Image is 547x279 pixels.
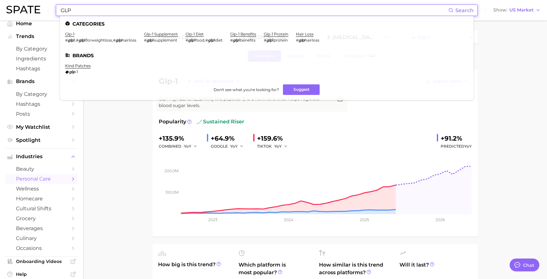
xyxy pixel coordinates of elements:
[5,89,78,99] a: by Category
[16,56,67,62] span: Ingredients
[5,77,78,86] button: Brands
[65,38,68,43] span: #
[264,32,288,36] a: glp-1 protein
[436,217,445,222] tspan: 2026
[5,174,78,184] a: personal care
[296,38,299,43] span: #
[211,143,248,150] div: GOOGLE
[16,196,67,202] span: homecare
[5,122,78,132] a: My Watchlist
[16,271,67,277] span: Help
[188,38,194,43] em: glp
[5,184,78,194] a: wellness
[5,213,78,223] a: grocery
[5,44,78,54] a: by Category
[5,257,78,266] a: Onboarding Videos
[65,32,74,36] a: glp-1
[5,19,78,28] a: Home
[69,69,75,74] em: glp
[239,38,255,43] span: 1benefits
[16,259,67,264] span: Onboarding Videos
[16,225,67,231] span: beverages
[16,235,67,241] span: culinary
[60,5,448,16] input: Search here for a brand, industry, or ingredient
[274,143,282,149] span: YoY
[233,38,239,43] em: glp
[197,118,244,126] span: sustained riser
[5,152,78,161] button: Industries
[16,91,67,97] span: by Category
[492,6,542,14] button: ShowUS Market
[79,38,85,43] em: glp
[16,79,67,84] span: Brands
[16,111,67,117] span: Posts
[16,176,67,182] span: personal care
[5,99,78,109] a: Hashtags
[214,87,279,92] span: Don't see what you're looking for?
[65,38,136,43] div: , ,
[5,109,78,119] a: Posts
[16,166,67,172] span: beauty
[197,119,202,124] img: sustained riser
[284,217,293,222] tspan: 2024
[65,63,91,68] a: kind patches
[68,38,74,43] em: glp
[6,6,40,13] img: SPATE
[272,38,288,43] span: 1protein
[211,133,248,143] div: +64.9%
[441,143,472,150] span: Predicted
[113,38,116,43] span: #
[186,38,188,43] span: #
[76,38,79,43] span: #
[230,143,244,150] button: YoY
[159,133,202,143] div: +135.9%
[5,64,78,74] a: Hashtags
[16,34,67,39] span: Trends
[16,186,67,192] span: wellness
[5,204,78,213] a: cultural shifts
[5,32,78,41] button: Trends
[144,32,178,36] a: glp-1 supplement
[5,164,78,174] a: beauty
[230,143,238,149] span: YoY
[74,38,75,43] span: 1
[75,69,78,74] span: -1
[208,38,214,43] em: glp
[116,38,122,43] em: glp
[399,261,472,276] span: Will it last?
[147,38,153,43] em: glp
[5,54,78,64] a: Ingredients
[16,137,67,143] span: Spotlight
[184,143,198,150] button: YoY
[509,8,534,12] span: US Market
[319,261,392,276] span: How similar is this trend across platforms?
[5,223,78,233] a: beverages
[16,205,67,212] span: cultural shifts
[186,38,223,43] div: ,
[16,245,67,251] span: occasions
[159,96,332,109] span: GLP-1 ([MEDICAL_DATA]-like peptide-1) is a hormone that helps regulate blood sugar levels.
[274,143,288,150] button: YoY
[184,143,191,149] span: YoY
[65,53,468,58] li: Brands
[283,84,320,95] button: Suggest
[264,38,266,43] span: #
[205,38,208,43] span: #
[16,124,67,130] span: My Watchlist
[5,233,78,243] a: culinary
[464,144,472,149] span: YoY
[122,38,136,43] span: hairloss
[214,38,223,43] span: 1diet
[158,261,231,276] span: How big is this trend?
[493,8,507,12] span: Show
[65,21,468,27] li: Categories
[360,217,369,222] tspan: 2025
[305,38,319,43] span: hairloss
[5,243,78,253] a: occasions
[16,66,67,72] span: Hashtags
[455,7,474,13] span: Search
[16,101,67,107] span: Hashtags
[257,143,292,150] div: TIKTOK
[266,38,272,43] em: glp
[144,38,147,43] span: #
